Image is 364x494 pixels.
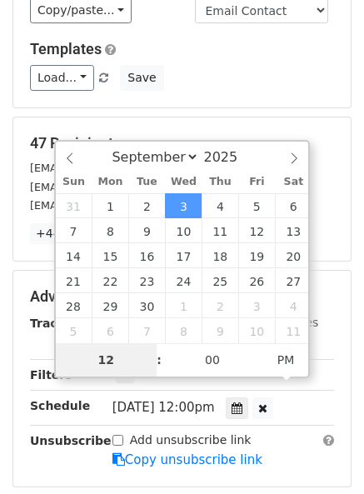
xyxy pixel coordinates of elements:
span: Tue [128,177,165,187]
span: September 8, 2025 [92,218,128,243]
input: Hour [56,343,157,377]
span: September 24, 2025 [165,268,202,293]
a: Templates [30,40,102,57]
span: : [157,343,162,377]
span: September 1, 2025 [92,193,128,218]
span: October 7, 2025 [128,318,165,343]
strong: Unsubscribe [30,434,112,447]
span: Fri [238,177,275,187]
span: September 30, 2025 [128,293,165,318]
span: September 9, 2025 [128,218,165,243]
button: Save [120,65,163,91]
span: September 20, 2025 [275,243,312,268]
span: August 31, 2025 [56,193,92,218]
strong: Tracking [30,317,86,330]
span: September 23, 2025 [128,268,165,293]
span: September 19, 2025 [238,243,275,268]
span: September 16, 2025 [128,243,165,268]
span: October 11, 2025 [275,318,312,343]
span: September 7, 2025 [56,218,92,243]
a: Copy unsubscribe link [112,452,262,467]
span: October 9, 2025 [202,318,238,343]
span: September 13, 2025 [275,218,312,243]
span: September 29, 2025 [92,293,128,318]
span: September 27, 2025 [275,268,312,293]
span: September 28, 2025 [56,293,92,318]
strong: Filters [30,368,72,382]
small: [EMAIL_ADDRESS][DOMAIN_NAME] [30,181,216,193]
span: September 6, 2025 [275,193,312,218]
span: Mon [92,177,128,187]
small: [EMAIL_ADDRESS][DOMAIN_NAME] [30,162,216,174]
span: October 2, 2025 [202,293,238,318]
span: Sat [275,177,312,187]
span: October 6, 2025 [92,318,128,343]
a: +44 more [30,223,100,244]
span: Thu [202,177,238,187]
span: September 10, 2025 [165,218,202,243]
span: [DATE] 12:00pm [112,400,215,415]
span: October 10, 2025 [238,318,275,343]
h5: 47 Recipients [30,134,334,152]
a: Load... [30,65,94,91]
strong: Schedule [30,399,90,412]
span: September 26, 2025 [238,268,275,293]
span: September 18, 2025 [202,243,238,268]
input: Year [199,149,259,165]
small: [EMAIL_ADDRESS][DOMAIN_NAME] [30,199,216,212]
input: Minute [162,343,263,377]
span: Wed [165,177,202,187]
span: September 2, 2025 [128,193,165,218]
span: Sun [56,177,92,187]
span: September 21, 2025 [56,268,92,293]
span: September 14, 2025 [56,243,92,268]
span: October 8, 2025 [165,318,202,343]
span: September 15, 2025 [92,243,128,268]
span: October 3, 2025 [238,293,275,318]
span: September 17, 2025 [165,243,202,268]
iframe: Chat Widget [281,414,364,494]
span: September 3, 2025 [165,193,202,218]
span: September 11, 2025 [202,218,238,243]
span: September 5, 2025 [238,193,275,218]
span: October 4, 2025 [275,293,312,318]
h5: Advanced [30,287,334,306]
span: October 5, 2025 [56,318,92,343]
span: September 22, 2025 [92,268,128,293]
span: Click to toggle [263,343,309,377]
label: Add unsubscribe link [130,432,252,449]
span: September 25, 2025 [202,268,238,293]
span: September 4, 2025 [202,193,238,218]
span: October 1, 2025 [165,293,202,318]
span: September 12, 2025 [238,218,275,243]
